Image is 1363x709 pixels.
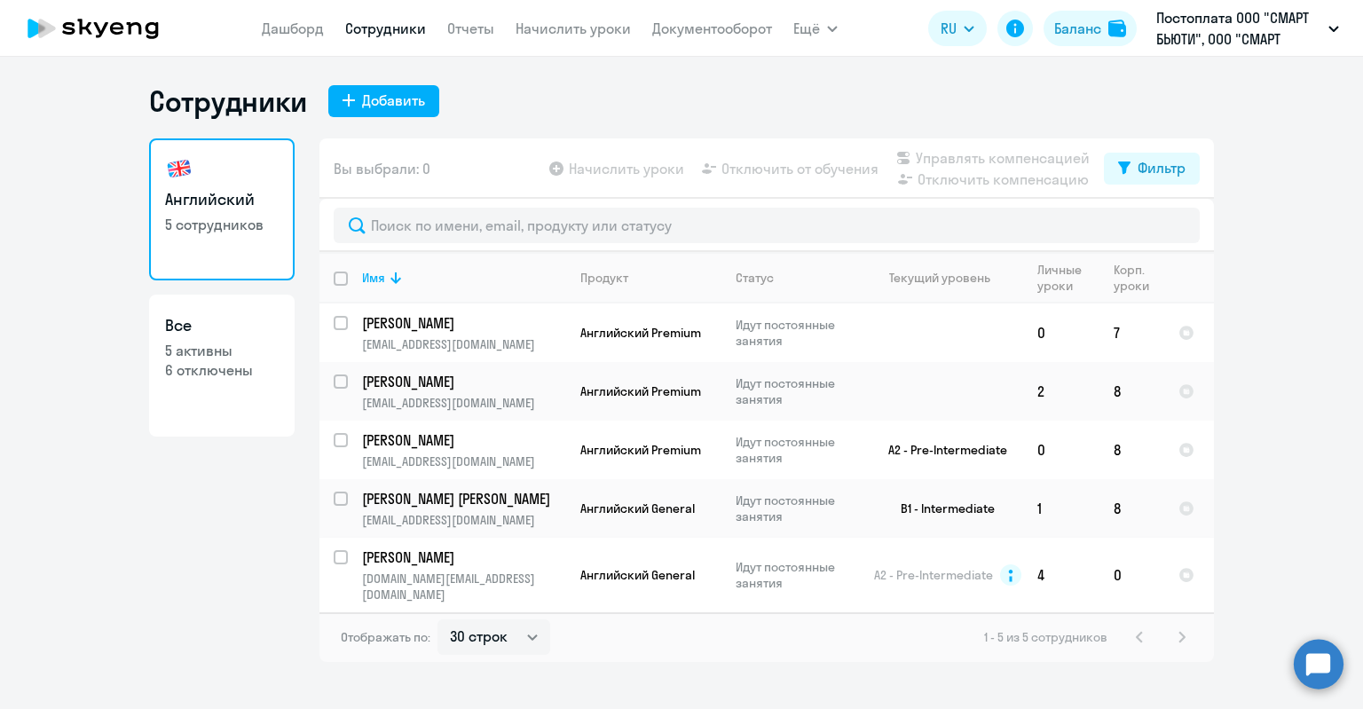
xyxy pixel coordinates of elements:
a: Начислить уроки [516,20,631,37]
p: [EMAIL_ADDRESS][DOMAIN_NAME] [362,453,565,469]
span: 1 - 5 из 5 сотрудников [984,629,1107,645]
span: RU [941,18,957,39]
p: [PERSON_NAME] [362,372,563,391]
td: 8 [1099,362,1164,421]
button: Фильтр [1104,153,1200,185]
p: [PERSON_NAME] [362,548,563,567]
a: [PERSON_NAME] [362,430,565,450]
td: 2 [1023,362,1099,421]
a: Документооборот [652,20,772,37]
td: 8 [1099,479,1164,538]
span: Вы выбрали: 0 [334,158,430,179]
p: 6 отключены [165,360,279,380]
div: Продукт [580,270,721,286]
td: 0 [1023,303,1099,362]
div: Личные уроки [1037,262,1099,294]
p: Идут постоянные занятия [736,434,857,466]
p: Постоплата ООО "СМАРТ БЬЮТИ", ООО "СМАРТ БЬЮТИ" [1156,7,1321,50]
img: balance [1108,20,1126,37]
p: [PERSON_NAME] [362,313,563,333]
button: Ещё [793,11,838,46]
p: Идут постоянные занятия [736,375,857,407]
div: Фильтр [1138,157,1186,178]
p: Идут постоянные занятия [736,317,857,349]
a: Дашборд [262,20,324,37]
h1: Сотрудники [149,83,307,119]
td: A2 - Pre-Intermediate [858,421,1023,479]
td: 7 [1099,303,1164,362]
span: Английский Premium [580,383,701,399]
td: B1 - Intermediate [858,479,1023,538]
button: Балансbalance [1044,11,1137,46]
div: Корп. уроки [1114,262,1152,294]
p: [EMAIL_ADDRESS][DOMAIN_NAME] [362,395,565,411]
span: Английский Premium [580,325,701,341]
p: [EMAIL_ADDRESS][DOMAIN_NAME] [362,512,565,528]
div: Продукт [580,270,628,286]
div: Текущий уровень [872,270,1022,286]
div: Баланс [1054,18,1101,39]
h3: Английский [165,188,279,211]
a: Все5 активны6 отключены [149,295,295,437]
span: Английский General [580,567,695,583]
span: Ещё [793,18,820,39]
div: Личные уроки [1037,262,1087,294]
a: Сотрудники [345,20,426,37]
div: Имя [362,270,565,286]
td: 8 [1099,421,1164,479]
div: Корп. уроки [1114,262,1163,294]
a: [PERSON_NAME] [362,372,565,391]
span: Английский Premium [580,442,701,458]
td: 1 [1023,479,1099,538]
td: 0 [1099,538,1164,612]
button: Постоплата ООО "СМАРТ БЬЮТИ", ООО "СМАРТ БЬЮТИ" [1147,7,1348,50]
div: Добавить [362,90,425,111]
img: english [165,154,193,183]
span: A2 - Pre-Intermediate [874,567,993,583]
p: Идут постоянные занятия [736,492,857,524]
p: [PERSON_NAME] [362,430,563,450]
span: Отображать по: [341,629,430,645]
a: Английский5 сотрудников [149,138,295,280]
p: [EMAIL_ADDRESS][DOMAIN_NAME] [362,336,565,352]
div: Статус [736,270,774,286]
div: Текущий уровень [889,270,990,286]
td: 4 [1023,538,1099,612]
button: RU [928,11,987,46]
input: Поиск по имени, email, продукту или статусу [334,208,1200,243]
p: [PERSON_NAME] [PERSON_NAME] [362,489,563,508]
p: 5 активны [165,341,279,360]
a: [PERSON_NAME] [362,548,565,567]
a: [PERSON_NAME] [PERSON_NAME] [362,489,565,508]
div: Статус [736,270,857,286]
td: 0 [1023,421,1099,479]
h3: Все [165,314,279,337]
span: Английский General [580,500,695,516]
p: 5 сотрудников [165,215,279,234]
div: Имя [362,270,385,286]
p: Идут постоянные занятия [736,559,857,591]
button: Добавить [328,85,439,117]
a: Отчеты [447,20,494,37]
p: [DOMAIN_NAME][EMAIL_ADDRESS][DOMAIN_NAME] [362,571,565,603]
a: [PERSON_NAME] [362,313,565,333]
